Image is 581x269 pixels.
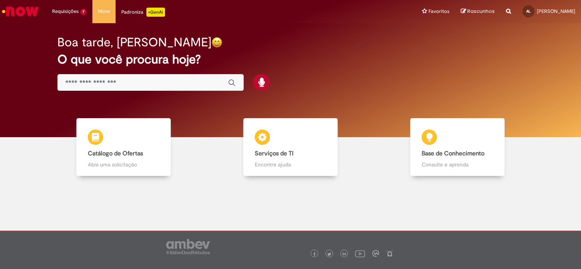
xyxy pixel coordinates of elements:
img: logo_footer_linkedin.png [343,252,346,256]
a: Base de Conhecimento Consulte e aprenda [374,118,541,176]
span: Requisições [52,8,79,15]
img: logo_footer_ambev_rotulo_gray.png [166,239,210,254]
div: Padroniza [121,8,165,17]
img: ServiceNow [1,4,40,19]
a: Rascunhos [461,8,495,15]
b: Catálogo de Ofertas [88,150,143,157]
p: Abra uma solicitação [88,161,159,168]
span: More [98,8,110,15]
p: Encontre ajuda [255,161,326,168]
h2: Boa tarde, [PERSON_NAME] [57,36,211,49]
img: logo_footer_naosei.png [386,250,393,257]
img: logo_footer_facebook.png [313,252,316,256]
b: Serviços de TI [255,150,294,157]
img: logo_footer_youtube.png [355,248,365,258]
span: 7 [80,9,87,15]
h2: O que você procura hoje? [57,53,524,66]
span: Favoritos [429,8,449,15]
b: Base de Conhecimento [422,150,484,157]
span: AL [526,9,531,14]
img: happy-face.png [211,37,222,48]
span: Rascunhos [467,8,495,15]
p: Consulte e aprenda [422,161,493,168]
p: +GenAi [146,8,165,17]
img: logo_footer_workplace.png [372,250,379,257]
span: [PERSON_NAME] [537,8,575,14]
a: Serviços de TI Encontre ajuda [207,118,374,176]
a: Catálogo de Ofertas Abra uma solicitação [40,118,207,176]
img: logo_footer_twitter.png [327,252,331,256]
